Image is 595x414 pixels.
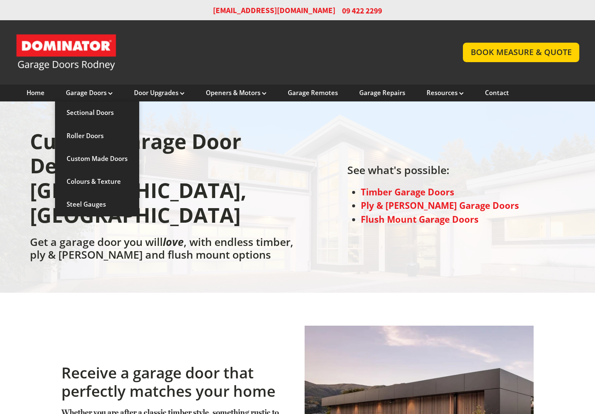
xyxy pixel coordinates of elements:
a: Door Upgrades [134,89,184,97]
h2: Receive a garage door that perfectly matches your home [61,364,290,400]
a: Custom Made Doors [55,147,139,170]
a: [EMAIL_ADDRESS][DOMAIN_NAME] [213,5,335,16]
a: Home [27,89,45,97]
a: Colours & Texture [55,170,139,193]
a: Contact [485,89,509,97]
a: Timber Garage Doors [361,186,454,198]
a: Garage Repairs [359,89,405,97]
a: Garage Remotes [288,89,338,97]
h2: See what's possible: [347,164,519,181]
a: Steel Gauges [55,193,139,216]
a: Resources [427,89,464,97]
a: Openers & Motors [206,89,266,97]
a: Roller Doors [55,125,139,147]
a: Garage Doors [66,89,113,97]
h1: Custom Garage Door Design in [GEOGRAPHIC_DATA], [GEOGRAPHIC_DATA] [30,129,294,235]
em: love [163,235,184,249]
a: Ply & [PERSON_NAME] Garage Doors [361,200,519,211]
a: 09 422 2299 [342,5,382,16]
a: Flush Mount Garage Doors [361,213,479,225]
a: BOOK MEASURE & QUOTE [463,43,579,62]
a: Garage Door and Secure Access Solutions homepage [16,34,448,71]
h2: Get a garage door you will , with endless timber, ply & [PERSON_NAME] and flush mount options [30,235,294,265]
a: Sectional Doors [55,101,139,124]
